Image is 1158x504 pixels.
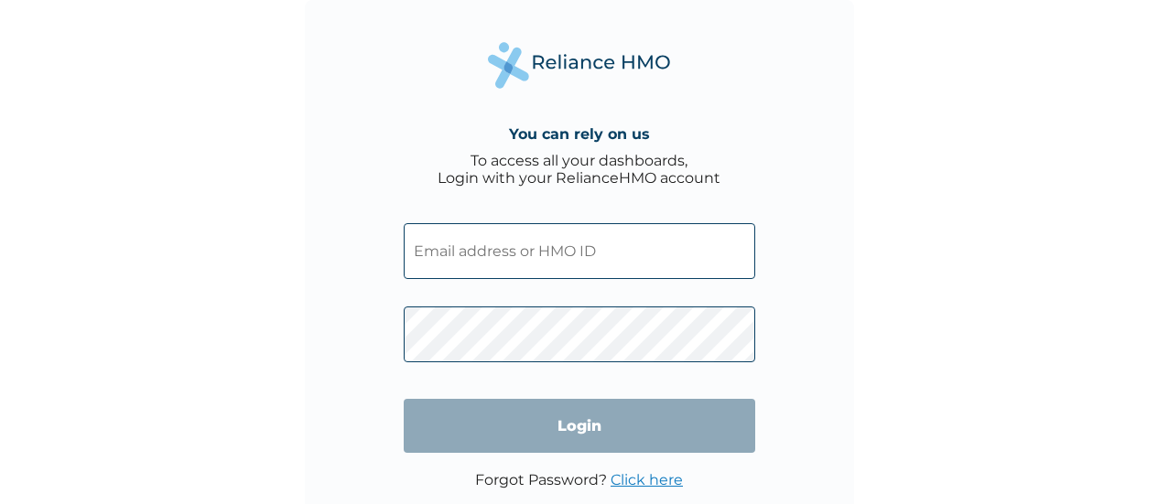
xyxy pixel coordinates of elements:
[509,125,650,143] h4: You can rely on us
[404,223,755,279] input: Email address or HMO ID
[404,399,755,453] input: Login
[438,152,720,187] div: To access all your dashboards, Login with your RelianceHMO account
[611,471,683,488] a: Click here
[488,42,671,89] img: Reliance Health's Logo
[475,471,683,488] p: Forgot Password?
